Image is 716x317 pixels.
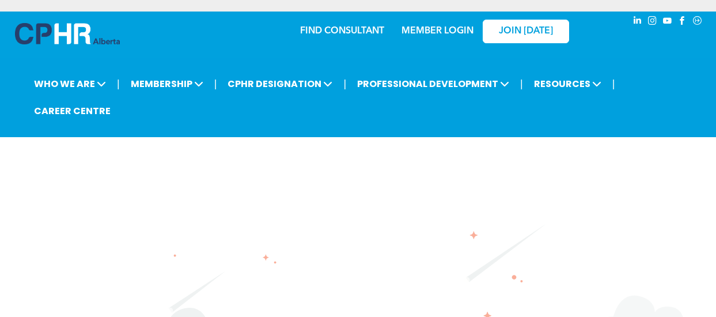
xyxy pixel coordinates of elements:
[127,73,207,95] span: MEMBERSHIP
[646,14,659,30] a: instagram
[224,73,336,95] span: CPHR DESIGNATION
[343,72,346,96] li: |
[676,14,689,30] a: facebook
[499,26,553,37] span: JOIN [DATE]
[401,27,473,36] a: MEMBER LOGIN
[300,27,384,36] a: FIND CONSULTANT
[214,72,217,96] li: |
[661,14,674,30] a: youtube
[31,73,109,95] span: WHO WE ARE
[117,72,120,96] li: |
[31,100,114,122] a: CAREER CENTRE
[691,14,704,30] a: Social network
[631,14,644,30] a: linkedin
[15,23,120,44] img: A blue and white logo for cp alberta
[531,73,605,95] span: RESOURCES
[483,20,569,43] a: JOIN [DATE]
[354,73,513,95] span: PROFESSIONAL DEVELOPMENT
[612,72,615,96] li: |
[520,72,523,96] li: |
